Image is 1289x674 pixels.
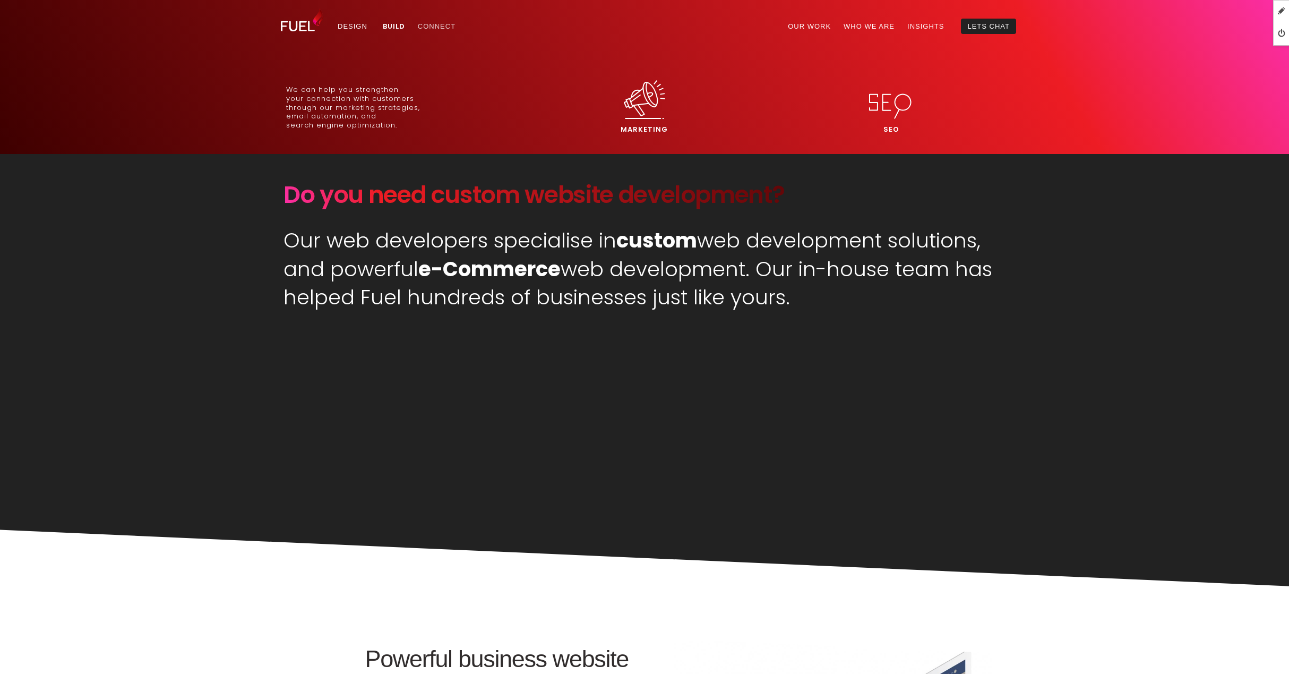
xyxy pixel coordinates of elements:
a: SEO [774,64,1010,136]
strong: custom [616,226,697,254]
a: Insights [901,19,950,34]
strong: e-Commerce [418,255,561,283]
a: Connect [411,19,462,34]
h2: Do you need custom website development? [283,181,784,209]
a: Build [376,19,411,34]
a: Marketing [526,64,762,136]
big: Our web developers specialise in web development solutions, and powerful web development. Our in-... [283,226,992,312]
p: We can help you strengthen your connection with customers through our marketing strategies, email... [286,86,420,130]
a: We can help you strengthenyour connection with customersthrough our marketing strategies,email au... [279,64,515,136]
a: Our Work [781,19,837,34]
a: Who We Are [837,19,901,34]
img: Fuel Design Ltd - Website design and development company in North Shore, Auckland [281,8,323,31]
a: Design [331,19,374,34]
a: Lets Chat [961,19,1016,34]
